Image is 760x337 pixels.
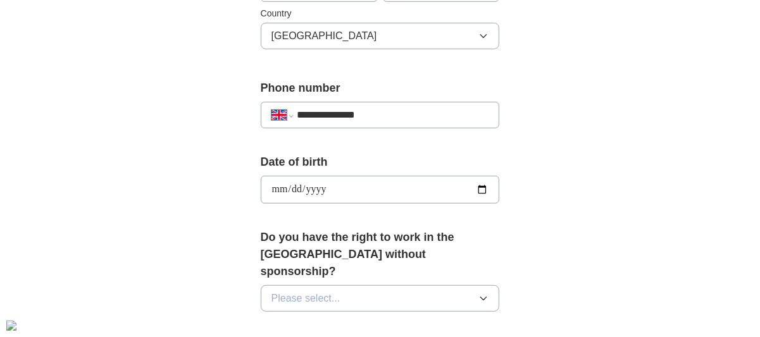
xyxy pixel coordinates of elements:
[261,229,500,280] label: Do you have the right to work in the [GEOGRAPHIC_DATA] without sponsorship?
[261,80,500,97] label: Phone number
[261,23,500,49] button: [GEOGRAPHIC_DATA]
[261,7,500,20] label: Country
[6,321,16,331] div: Cookie consent button
[261,154,500,171] label: Date of birth
[6,321,16,331] img: Cookie%20settings
[261,285,500,312] button: Please select...
[271,28,377,44] span: [GEOGRAPHIC_DATA]
[271,291,340,306] span: Please select...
